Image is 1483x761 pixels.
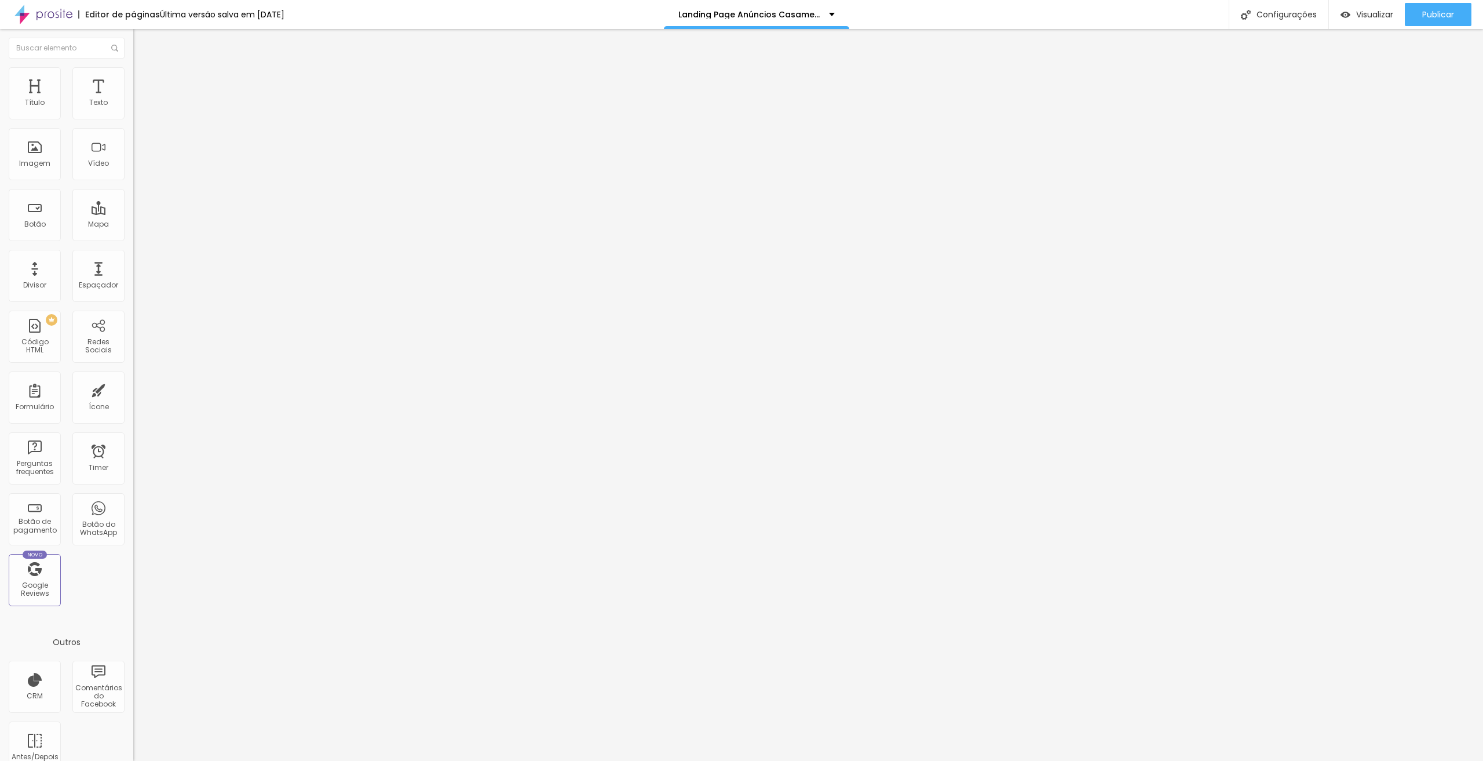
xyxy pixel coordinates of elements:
div: Novo [23,551,48,559]
img: Icone [111,45,118,52]
div: Formulário [16,403,54,411]
input: Buscar elemento [9,38,125,59]
div: Imagem [19,159,50,168]
p: Landing Page Anúncios Casamento [678,10,820,19]
img: view-1.svg [1340,10,1350,20]
button: Publicar [1405,3,1471,26]
div: Espaçador [79,281,118,289]
div: Divisor [23,281,46,289]
span: Visualizar [1356,10,1393,19]
div: Google Reviews [12,581,57,598]
div: Ícone [89,403,109,411]
div: Antes/Depois [12,753,57,761]
div: Título [25,99,45,107]
div: Vídeo [88,159,109,168]
div: Perguntas frequentes [12,460,57,476]
div: Timer [89,464,108,472]
div: Código HTML [12,338,57,355]
div: CRM [27,692,43,700]
div: Última versão salva em [DATE] [160,10,284,19]
div: Texto [89,99,108,107]
iframe: Editor [133,29,1483,761]
div: Comentários do Facebook [75,684,121,709]
div: Botão de pagamento [12,518,57,534]
div: Redes Sociais [75,338,121,355]
button: Visualizar [1329,3,1405,26]
div: Botão do WhatsApp [75,520,121,537]
span: Publicar [1422,10,1454,19]
div: Editor de páginas [78,10,160,19]
div: Botão [24,220,46,228]
img: Icone [1241,10,1251,20]
div: Mapa [88,220,109,228]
